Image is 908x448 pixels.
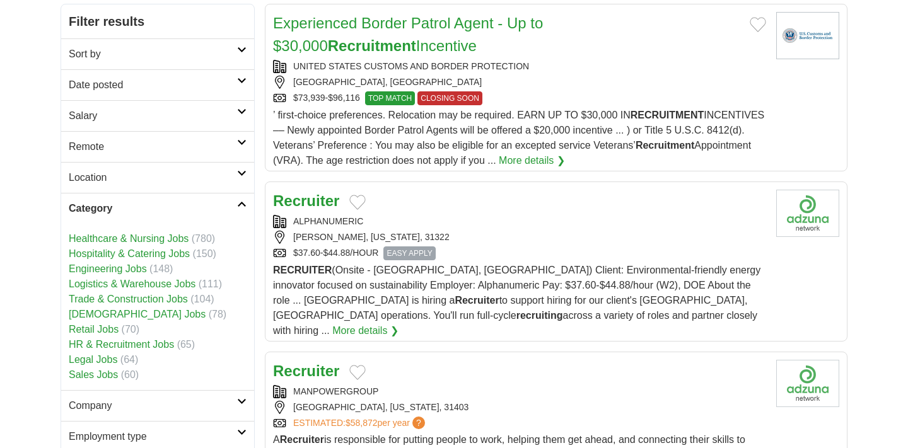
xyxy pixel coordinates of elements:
h2: Salary [69,108,237,123]
span: TOP MATCH [365,91,415,105]
strong: Recruitment [328,37,416,54]
a: Salary [61,100,254,131]
button: Add to favorite jobs [349,365,366,380]
span: (64) [120,354,138,365]
a: More details ❯ [332,323,399,338]
span: EASY APPLY [383,246,435,260]
div: $73,939-$96,116 [273,91,766,105]
a: Hospitality & Catering Jobs [69,248,190,259]
div: $37.60-$44.88/HOUR [273,246,766,260]
img: U.S. Customs and Border Protection logo [776,12,839,59]
span: (104) [190,294,214,304]
a: [DEMOGRAPHIC_DATA] Jobs [69,309,206,319]
h2: Category [69,201,237,216]
a: Category [61,193,254,224]
div: [PERSON_NAME], [US_STATE], 31322 [273,231,766,244]
img: Company logo [776,360,839,407]
span: CLOSING SOON [417,91,482,105]
span: (111) [199,279,222,289]
h2: Date posted [69,78,237,93]
span: $58,872 [346,418,378,428]
a: Recruiter [273,192,339,209]
a: Sort by [61,38,254,69]
strong: Recruiter [455,295,499,306]
a: ESTIMATED:$58,872per year? [293,416,428,430]
div: ALPHANUMERIC [273,215,766,228]
h2: Filter results [61,4,254,38]
strong: recruiting [516,310,563,321]
a: Healthcare & Nursing Jobs [69,233,189,244]
strong: Recruiter [280,434,324,445]
h2: Employment type [69,429,237,444]
a: Trade & Construction Jobs [69,294,188,304]
h2: Remote [69,139,237,154]
a: More details ❯ [499,153,565,168]
a: Remote [61,131,254,162]
button: Add to favorite jobs [750,17,766,32]
h2: Company [69,398,237,413]
a: Company [61,390,254,421]
a: Legal Jobs [69,354,117,365]
span: ’ first-choice preferences. Relocation may be required. EARN UP TO $30,000 IN INCENTIVES –– Newly... [273,110,764,166]
span: (148) [149,263,173,274]
a: Date posted [61,69,254,100]
span: (780) [192,233,215,244]
div: [GEOGRAPHIC_DATA], [GEOGRAPHIC_DATA] [273,76,766,89]
span: ? [412,416,425,429]
a: Experienced Border Patrol Agent - Up to $30,000RecruitmentIncentive [273,14,543,54]
a: Sales Jobs [69,369,118,380]
div: [GEOGRAPHIC_DATA], [US_STATE], 31403 [273,401,766,414]
span: (70) [122,324,139,335]
a: Location [61,162,254,193]
h2: Location [69,170,237,185]
a: Recruiter [273,362,339,379]
div: MANPOWERGROUP [273,385,766,398]
button: Add to favorite jobs [349,195,366,210]
a: Retail Jobs [69,324,119,335]
h2: Sort by [69,47,237,62]
strong: RECRUITMENT [631,110,704,120]
a: UNITED STATES CUSTOMS AND BORDER PROTECTION [293,61,529,71]
a: HR & Recruitment Jobs [69,339,174,350]
span: (65) [177,339,195,350]
span: (78) [209,309,226,319]
span: (150) [193,248,216,259]
a: Engineering Jobs [69,263,147,274]
span: (Onsite - [GEOGRAPHIC_DATA], [GEOGRAPHIC_DATA]) Client: Environmental-friendly energy innovator f... [273,265,760,336]
strong: RECRUITER [273,265,332,275]
span: (60) [121,369,139,380]
strong: Recruitment [636,140,694,151]
a: Logistics & Warehouse Jobs [69,279,195,289]
img: Company logo [776,190,839,237]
